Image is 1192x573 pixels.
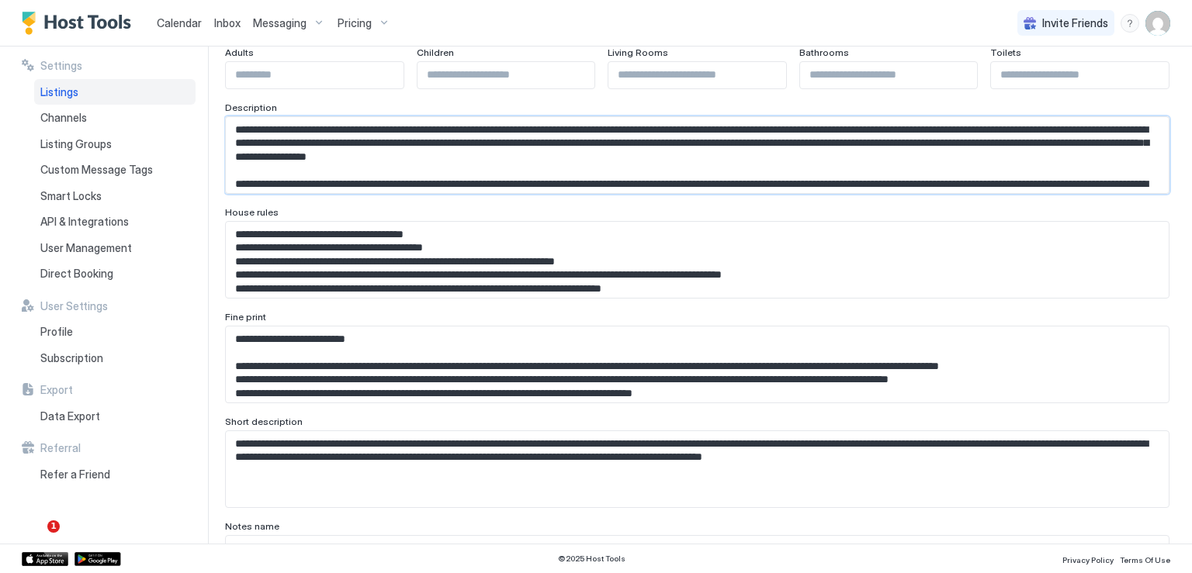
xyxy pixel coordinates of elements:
a: Host Tools Logo [22,12,138,35]
input: Input Field [608,62,786,88]
input: Input Field [991,62,1169,88]
span: 1 [47,520,60,533]
span: Referral [40,441,81,455]
span: Terms Of Use [1120,555,1170,564]
a: Subscription [34,345,196,371]
span: Children [417,47,454,58]
span: Data Export [40,409,100,423]
textarea: Input Field [226,117,1157,193]
a: Data Export [34,403,196,430]
a: Direct Booking [34,261,196,287]
span: API & Integrations [40,215,129,229]
span: Adults [225,47,254,58]
span: Channels [40,111,87,125]
textarea: Input Field [226,222,1157,298]
a: Smart Locks [34,183,196,209]
span: Fine print [225,311,266,323]
span: Bathrooms [799,47,849,58]
span: © 2025 Host Tools [558,554,625,564]
span: Short description [225,416,303,427]
span: Notes name [225,520,279,532]
a: Calendar [157,15,202,31]
a: Custom Message Tags [34,157,196,183]
span: User Settings [40,299,108,313]
span: Pricing [338,16,372,30]
span: Direct Booking [40,267,113,281]
div: menu [1121,14,1139,33]
span: Custom Message Tags [40,163,153,177]
a: Refer a Friend [34,461,196,488]
a: Channels [34,105,196,131]
a: Listings [34,79,196,105]
span: User Management [40,241,132,255]
input: Input Field [800,62,978,88]
input: Input Field [226,62,404,88]
span: Living Rooms [608,47,668,58]
a: Listing Groups [34,131,196,157]
a: Google Play Store [74,552,121,566]
textarea: Input Field [226,431,1157,507]
span: Privacy Policy [1062,555,1114,564]
span: Messaging [253,16,307,30]
input: Input Field [418,62,595,88]
span: Inbox [214,16,241,29]
span: Smart Locks [40,189,102,203]
span: Description [225,102,277,113]
span: Listings [40,85,78,99]
a: User Management [34,235,196,261]
span: Calendar [157,16,202,29]
a: Terms Of Use [1120,551,1170,567]
a: Inbox [214,15,241,31]
a: Profile [34,319,196,345]
span: Listing Groups [40,137,112,151]
textarea: Input Field [226,326,1157,402]
span: Refer a Friend [40,468,110,482]
div: User profile [1145,11,1170,36]
span: Profile [40,325,73,339]
a: API & Integrations [34,209,196,235]
span: Toilets [990,47,1021,58]
span: Invite Friends [1042,16,1108,30]
a: App Store [22,552,68,566]
span: Subscription [40,351,103,365]
a: Privacy Policy [1062,551,1114,567]
iframe: Intercom live chat [16,520,53,557]
span: House rules [225,206,279,218]
span: Settings [40,59,82,73]
span: Export [40,383,73,397]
